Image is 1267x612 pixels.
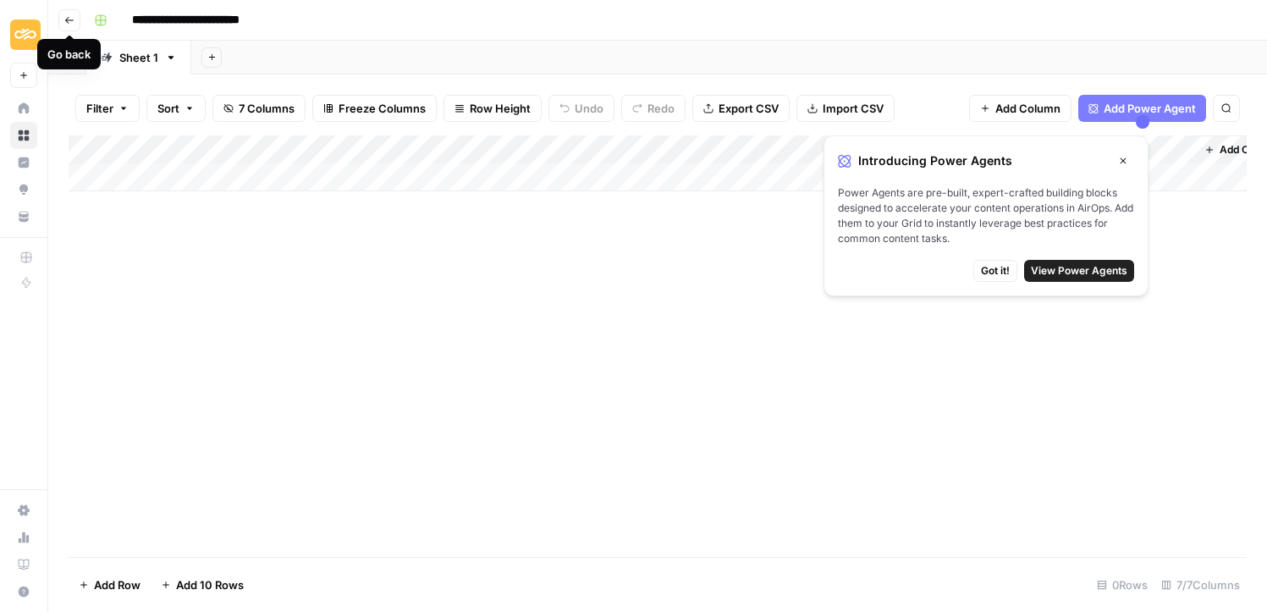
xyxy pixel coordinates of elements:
span: Add 10 Rows [176,576,244,593]
button: Add Power Agent [1078,95,1206,122]
span: Filter [86,100,113,117]
div: Introducing Power Agents [838,150,1134,172]
span: Got it! [981,263,1010,278]
span: Power Agents are pre-built, expert-crafted building blocks designed to accelerate your content op... [838,185,1134,246]
button: Freeze Columns [312,95,437,122]
button: Filter [75,95,140,122]
span: 7 Columns [239,100,295,117]
span: Freeze Columns [339,100,426,117]
a: Home [10,95,37,122]
div: 7/7 Columns [1154,571,1247,598]
button: Help + Support [10,578,37,605]
a: Browse [10,122,37,149]
span: View Power Agents [1031,263,1127,278]
button: View Power Agents [1024,260,1134,282]
a: Settings [10,497,37,524]
a: Learning Hub [10,551,37,578]
span: Import CSV [823,100,884,117]
span: Export CSV [719,100,779,117]
button: Sort [146,95,206,122]
span: Sort [157,100,179,117]
a: Your Data [10,203,37,230]
span: Add Column [995,100,1060,117]
button: Redo [621,95,686,122]
button: Row Height [443,95,542,122]
span: Redo [647,100,675,117]
a: Insights [10,149,37,176]
img: Sinch Logo [10,19,41,50]
span: Undo [575,100,603,117]
button: Add 10 Rows [151,571,254,598]
a: Usage [10,524,37,551]
button: Workspace: Sinch [10,14,37,56]
div: Go back [47,46,91,63]
span: Add Power Agent [1104,100,1196,117]
button: Import CSV [796,95,895,122]
div: 0 Rows [1090,571,1154,598]
button: Export CSV [692,95,790,122]
a: Opportunities [10,176,37,203]
div: Sheet 1 [119,49,158,66]
button: Add Column [969,95,1071,122]
a: Sheet 1 [86,41,191,74]
span: Row Height [470,100,531,117]
button: Undo [548,95,614,122]
span: Add Row [94,576,140,593]
button: Add Row [69,571,151,598]
button: Got it! [973,260,1017,282]
button: 7 Columns [212,95,306,122]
